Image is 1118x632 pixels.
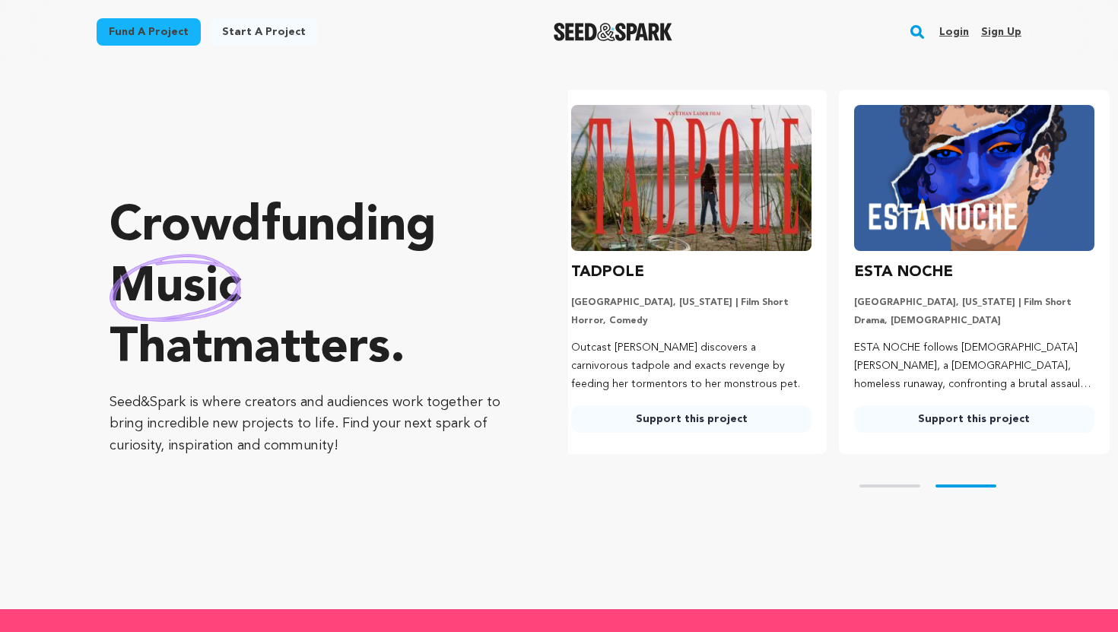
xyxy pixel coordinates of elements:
[939,20,969,44] a: Login
[97,18,201,46] a: Fund a project
[210,18,318,46] a: Start a project
[110,392,507,457] p: Seed&Spark is where creators and audiences work together to bring incredible new projects to life...
[571,405,812,433] a: Support this project
[554,23,673,41] img: Seed&Spark Logo Dark Mode
[212,325,390,373] span: matters
[571,105,812,251] img: TADPOLE image
[854,297,1094,309] p: [GEOGRAPHIC_DATA], [US_STATE] | Film Short
[854,315,1094,327] p: Drama, [DEMOGRAPHIC_DATA]
[571,339,812,393] p: Outcast [PERSON_NAME] discovers a carnivorous tadpole and exacts revenge by feeding her tormentor...
[571,315,812,327] p: Horror, Comedy
[571,260,644,284] h3: TADPOLE
[981,20,1021,44] a: Sign up
[110,197,507,380] p: Crowdfunding that .
[110,254,241,322] img: hand sketched image
[854,405,1094,433] a: Support this project
[854,339,1094,393] p: ESTA NOCHE follows [DEMOGRAPHIC_DATA] [PERSON_NAME], a [DEMOGRAPHIC_DATA], homeless runaway, conf...
[554,23,673,41] a: Seed&Spark Homepage
[571,297,812,309] p: [GEOGRAPHIC_DATA], [US_STATE] | Film Short
[854,105,1094,251] img: ESTA NOCHE image
[854,260,953,284] h3: ESTA NOCHE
